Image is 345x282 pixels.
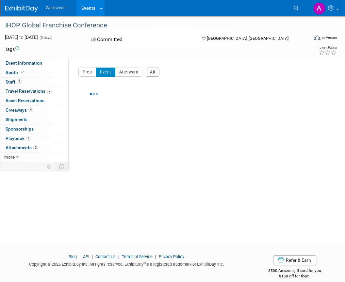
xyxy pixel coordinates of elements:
div: In-Person [321,35,337,40]
span: Booth [6,70,25,75]
a: more [0,153,68,162]
span: Asset Reservations [6,98,44,103]
span: Attachments [6,145,38,150]
span: Shipments [6,117,27,122]
td: Personalize Event Tab Strip [44,162,55,171]
button: Afterward [115,68,143,77]
a: Event Information [0,59,68,68]
a: Playbook1 [0,134,68,143]
img: Format-Inperson.png [314,35,320,40]
td: Tags [5,46,19,53]
span: [DATE] [DATE] [5,35,38,40]
span: more [4,154,15,160]
sup: ® [143,261,146,265]
button: Event [96,68,115,77]
div: Committed [89,34,192,45]
span: Sponsorships [6,126,34,132]
div: $150 off for them. [257,274,332,279]
img: ExhibitDay [5,6,38,12]
span: Event Information [6,60,42,66]
span: 4 [28,107,33,112]
i: Booth reservation complete [21,70,24,74]
span: 3 [33,145,38,150]
a: Shipments [0,115,68,124]
span: | [90,254,94,259]
a: Booth [0,68,68,77]
span: | [117,254,121,259]
a: Terms of Service [122,254,153,259]
a: Asset Reservations [0,96,68,105]
span: [GEOGRAPHIC_DATA], [GEOGRAPHIC_DATA] [207,36,288,41]
span: 2 [17,79,22,84]
span: Staff [6,79,22,85]
a: Travel Reservations2 [0,87,68,96]
span: 2 [47,89,52,94]
a: Attachments3 [0,143,68,152]
a: Refer & Earn [273,255,316,265]
span: Workstream [46,6,67,10]
td: Toggle Event Tabs [55,162,69,171]
button: All [146,68,159,77]
span: Playbook [6,136,31,141]
div: Copyright © 2025 ExhibitDay, Inc. All rights reserved. ExhibitDay is a registered trademark of Ex... [5,260,248,267]
img: Andrew Walters [313,2,325,15]
span: Giveaways [6,107,33,113]
span: (3 days) [39,36,53,40]
a: Privacy Policy [159,254,184,259]
span: | [78,254,82,259]
a: Blog [69,254,77,259]
a: Staff2 [0,78,68,87]
div: Event Rating [319,46,337,49]
span: | [154,254,158,259]
img: loading... [90,93,98,95]
div: $500 Amazon gift card for you, [257,264,332,279]
a: Sponsorships [0,125,68,134]
div: IHOP Global Franchise Conference [3,20,304,31]
span: to [18,35,25,40]
a: Giveaways4 [0,106,68,115]
span: Travel Reservations [6,88,52,94]
span: 1 [26,136,31,141]
a: Contact Us [95,254,116,259]
button: Prep [78,68,96,77]
a: API [83,254,89,259]
div: Event Format [286,34,337,44]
